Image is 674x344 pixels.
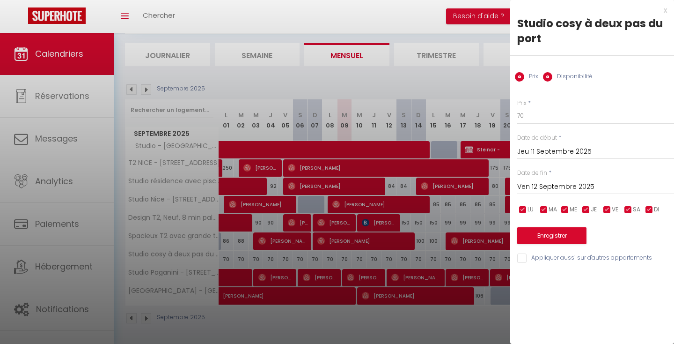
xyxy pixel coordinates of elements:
[552,72,593,82] label: Disponibilité
[527,205,534,214] span: LU
[510,5,667,16] div: x
[654,205,659,214] span: DI
[517,134,557,142] label: Date de début
[633,205,640,214] span: SA
[549,205,557,214] span: MA
[517,227,586,244] button: Enregistrer
[517,169,547,178] label: Date de fin
[612,205,618,214] span: VE
[7,4,36,32] button: Ouvrir le widget de chat LiveChat
[517,99,527,108] label: Prix
[570,205,577,214] span: ME
[591,205,597,214] span: JE
[517,16,667,46] div: Studio cosy à deux pas du port
[524,72,538,82] label: Prix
